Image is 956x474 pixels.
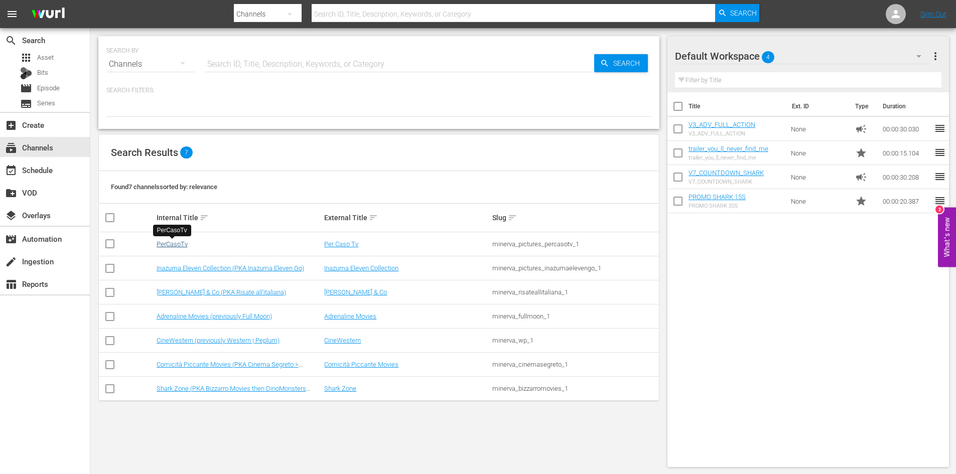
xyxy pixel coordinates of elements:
[324,212,489,224] div: External Title
[5,210,17,222] span: Overlays
[157,312,272,320] a: Adrenaline Movies (previously Full Moon)
[157,337,280,344] a: CineWestern (previously Western | Peplum)
[855,171,867,183] span: Ad
[855,195,867,207] span: Promo
[594,54,648,72] button: Search
[929,50,941,62] span: more_vert
[492,212,657,224] div: Slug
[5,35,17,47] span: Search
[689,121,755,128] a: V3_ADV_FULL_ACTION
[157,240,188,248] a: PerCasoTv
[492,264,657,272] div: minerva_pictures_inazumaelevengo_1
[675,42,931,70] div: Default Workspace
[157,264,304,272] a: Inazuma Eleven Collection (PKA Inazuma Eleven Go)
[934,195,946,207] span: reorder
[20,82,32,94] span: Episode
[689,130,755,137] div: V3_ADV_FULL_ACTION
[938,207,956,267] button: Open Feedback Widget
[200,213,209,222] span: sort
[324,385,356,392] a: Shark Zone
[5,233,17,245] span: Automation
[787,117,851,141] td: None
[324,337,361,344] a: CineWestern
[715,4,759,22] button: Search
[689,193,746,201] a: PROMO SHARK 15S
[324,361,398,368] a: Comicità Piccante Movies
[730,4,757,22] span: Search
[37,98,55,108] span: Series
[787,189,851,213] td: None
[689,203,746,209] div: PROMO SHARK 20S
[689,179,764,185] div: V7_COUNTDOWN_SHARK
[37,83,60,93] span: Episode
[20,52,32,64] span: Asset
[5,142,17,154] span: Channels
[5,119,17,131] span: Create
[879,189,934,213] td: 00:00:20.387
[508,213,517,222] span: sort
[879,165,934,189] td: 00:00:30.208
[5,187,17,199] span: VOD
[37,68,48,78] span: Bits
[609,54,648,72] span: Search
[787,165,851,189] td: None
[849,92,877,120] th: Type
[492,312,657,320] div: minerva_fullmoon_1
[929,44,941,68] button: more_vert
[492,288,657,296] div: minerva_risateallitaliana_1
[879,117,934,141] td: 00:00:30.030
[879,141,934,165] td: 00:00:15.104
[324,264,398,272] a: Inazuma Eleven Collection
[920,10,946,18] a: Sign Out
[492,361,657,368] div: minerva_cinemasegreto_1
[20,67,32,79] div: Bits
[5,165,17,177] span: Schedule
[689,92,786,120] th: Title
[787,141,851,165] td: None
[180,146,193,159] span: 7
[157,361,303,376] a: Comicità Piccante Movies (PKA Cinema Segreto > Cinema Italiano > Cinema Poliziottesco)
[934,171,946,183] span: reorder
[111,146,178,159] span: Search Results
[492,385,657,392] div: minerva_bizzarromovies_1
[855,147,867,159] span: Promo
[689,145,768,152] a: trailer_you_ll_never_find_me
[369,213,378,222] span: sort
[324,288,387,296] a: [PERSON_NAME] & Co
[492,337,657,344] div: minerva_wp_1
[786,92,850,120] th: Ext. ID
[20,98,32,110] span: Series
[157,288,286,296] a: [PERSON_NAME] & Co (PKA Risate all'italiana)
[762,47,774,68] span: 4
[5,256,17,268] span: Ingestion
[324,240,358,248] a: Per Caso Tv
[37,53,54,63] span: Asset
[855,123,867,135] span: Ad
[877,92,937,120] th: Duration
[6,8,18,20] span: menu
[157,385,310,400] a: Shark Zone (PKA Bizzarro Movies then DinoMonsters Movies then CineAliens)
[157,212,322,224] div: Internal Title
[111,183,217,191] span: Found 7 channels sorted by: relevance
[689,154,768,161] div: trailer_you_ll_never_find_me
[689,169,764,177] a: V7_COUNTDOWN_SHARK
[492,240,657,248] div: minerva_pictures_percasotv_1
[935,205,943,213] div: 2
[324,312,376,320] a: Adrenaline Movies
[106,86,651,95] p: Search Filters:
[934,146,946,159] span: reorder
[157,226,187,235] div: PerCasoTv
[934,122,946,134] span: reorder
[106,50,195,78] div: Channels
[5,278,17,290] span: Reports
[24,3,72,26] img: ans4CAIJ8jUAAAAAAAAAAAAAAAAAAAAAAAAgQb4GAAAAAAAAAAAAAAAAAAAAAAAAJMjXAAAAAAAAAAAAAAAAAAAAAAAAgAT5G...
